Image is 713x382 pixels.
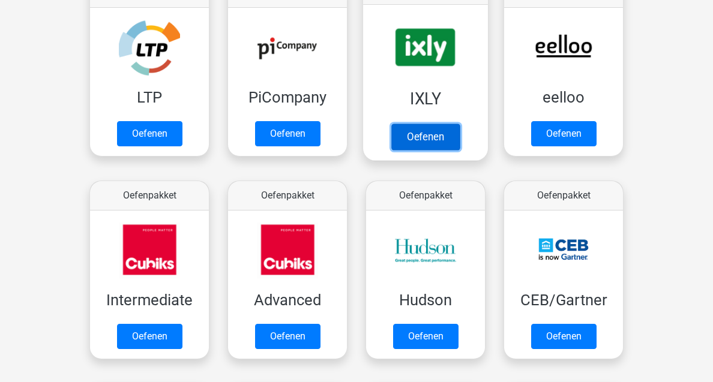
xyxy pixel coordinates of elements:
a: Oefenen [531,324,597,349]
a: Oefenen [391,124,460,150]
a: Oefenen [531,121,597,146]
a: Oefenen [255,324,320,349]
a: Oefenen [255,121,320,146]
a: Oefenen [117,324,182,349]
a: Oefenen [393,324,459,349]
a: Oefenen [117,121,182,146]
